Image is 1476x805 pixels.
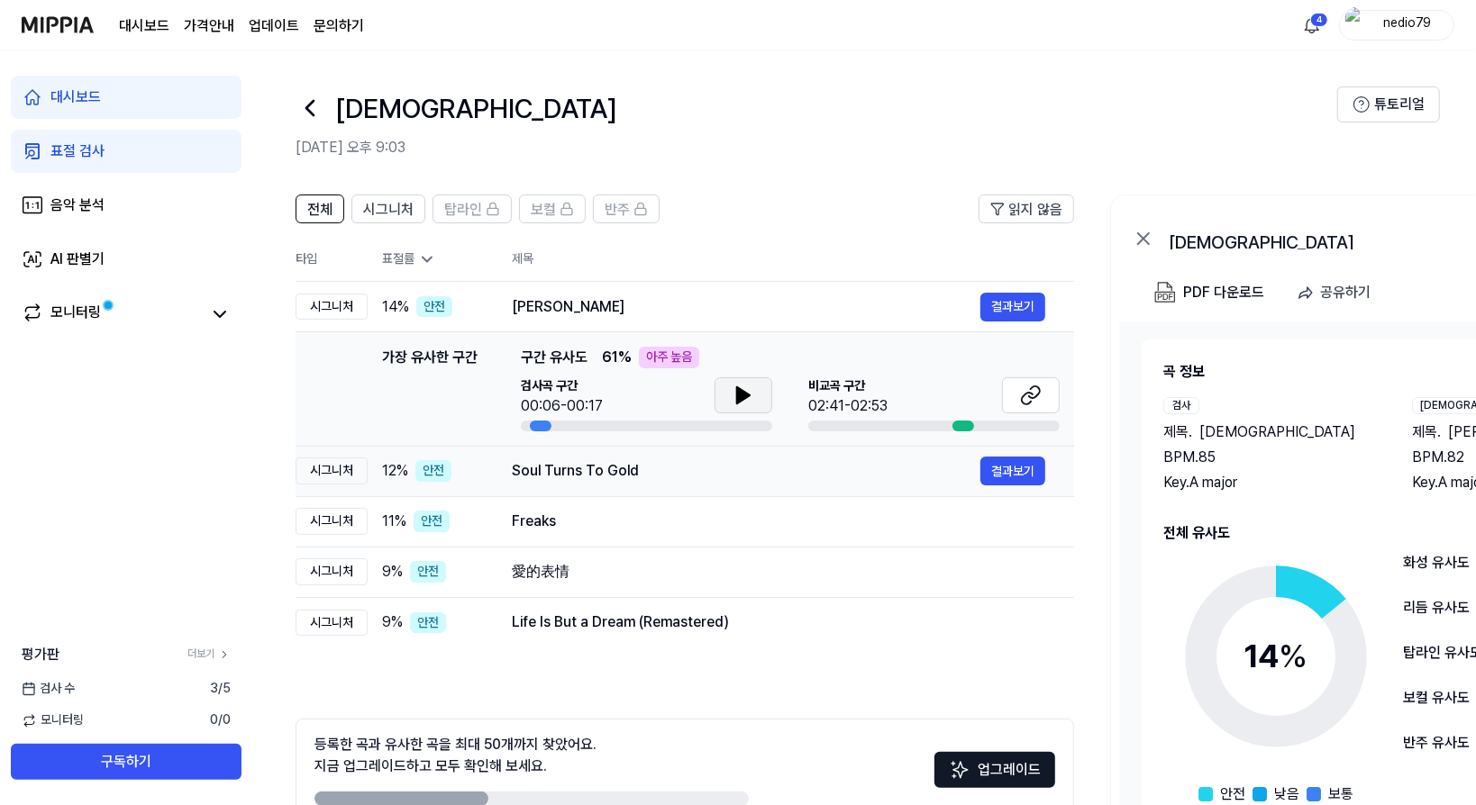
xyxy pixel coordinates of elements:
div: [PERSON_NAME] [512,296,980,318]
div: 공유하기 [1320,281,1371,304]
div: 아주 높음 [639,347,699,368]
span: 평가판 [22,644,59,665]
div: Life Is But a Dream (Remastered) [512,611,1045,633]
div: 등록한 곡과 유사한 곡을 최대 50개까지 찾았어요. 지금 업그레이드하고 모두 확인해 보세요. [314,734,597,777]
button: 결과보기 [980,457,1045,485]
div: BPM. 85 [1163,447,1376,468]
div: 음악 분석 [50,194,105,216]
span: 안전 [1220,783,1245,805]
span: 검사곡 구간 [521,377,603,395]
div: Freaks [512,511,1045,532]
div: 모니터링 [50,302,101,327]
button: 공유하기 [1289,275,1385,311]
button: 알림4 [1298,11,1326,40]
button: 업그레이드 [934,752,1055,788]
span: 9 % [382,611,403,633]
div: 검사 [1163,397,1199,414]
img: profile [1345,7,1367,43]
div: 안전 [410,561,446,583]
img: 알림 [1301,14,1323,36]
h1: Te Deum [335,89,617,127]
a: 대시보드 [119,15,169,37]
button: 시그니처 [351,194,425,223]
div: 안전 [416,296,452,318]
span: % [1280,637,1308,675]
h2: [DATE] 오후 9:03 [296,137,1337,158]
a: 대시보드 [11,76,241,119]
div: 안전 [415,460,451,482]
span: 탑라인 [444,199,482,221]
a: 표절 검사 [11,130,241,173]
span: 구간 유사도 [521,347,588,368]
img: Sparkles [949,759,970,781]
div: nedio79 [1372,14,1443,34]
button: 탑라인 [433,194,512,223]
span: 전체 [307,199,333,221]
div: 시그니처 [296,294,368,321]
div: 표절률 [382,250,483,268]
div: 시그니처 [296,558,368,585]
a: 음악 분석 [11,184,241,227]
div: 대시보드 [50,86,101,108]
button: 반주 [593,194,660,223]
a: 가격안내 [184,15,234,37]
span: 제목 . [1163,421,1192,443]
a: 문의하기 [314,15,364,37]
button: 결과보기 [980,293,1045,321]
div: Soul Turns To Gold [512,460,980,482]
span: 61 % [602,347,632,368]
div: 14 [1244,632,1308,681]
a: 더보기 [187,647,231,662]
a: Sparkles업그레이드 [934,767,1055,784]
button: 튜토리얼 [1337,86,1440,122]
span: 낮음 [1274,783,1299,805]
a: 모니터링 [22,302,202,327]
div: Key. A major [1163,472,1376,493]
span: [DEMOGRAPHIC_DATA] [1199,421,1355,443]
div: 02:41-02:53 [808,395,888,417]
button: 읽지 않음 [979,194,1074,223]
span: 14 % [382,296,409,318]
th: 제목 [512,238,1074,281]
div: 시그니처 [296,457,368,484]
span: 제목 . [1412,421,1441,443]
span: 검사 수 [22,680,75,698]
a: 업데이트 [249,15,299,37]
div: 4 [1310,13,1328,27]
div: PDF 다운로드 [1183,281,1264,304]
div: 안전 [414,511,450,532]
div: 표절 검사 [50,140,105,162]
div: 가장 유사한 구간 [382,347,478,431]
div: 愛的表情 [512,561,1045,583]
img: PDF Download [1154,282,1176,303]
span: 보컬 [531,199,556,221]
span: 12 % [382,460,408,482]
div: AI 판별기 [50,249,105,270]
span: 9 % [382,561,403,583]
button: 보컬 [519,194,586,223]
span: 비교곡 구간 [808,377,888,395]
button: 전체 [296,194,344,223]
div: 시그니처 [296,508,368,535]
span: 11 % [382,511,406,532]
button: PDF 다운로드 [1151,275,1268,311]
button: 구독하기 [11,744,241,780]
span: 반주 [605,199,630,221]
span: 0 / 0 [210,711,231,729]
div: 00:06-00:17 [521,395,603,417]
span: 읽지 않음 [1008,199,1062,221]
th: 타입 [296,238,368,282]
a: AI 판별기 [11,238,241,281]
button: profilenedio79 [1339,10,1454,41]
span: 모니터링 [22,711,84,729]
span: 시그니처 [363,199,414,221]
div: 안전 [410,612,446,634]
div: 시그니처 [296,610,368,637]
span: 3 / 5 [210,680,231,698]
span: 보통 [1328,783,1353,805]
